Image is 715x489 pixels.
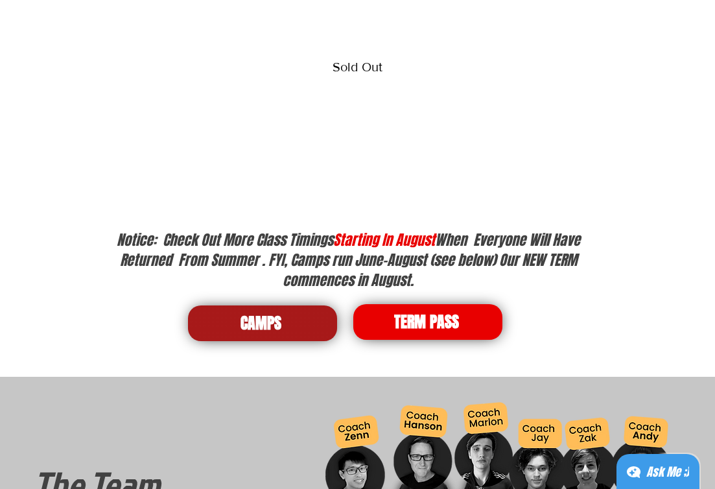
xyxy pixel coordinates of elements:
a: TERM PASS [353,304,502,340]
span: TERM PASS [394,311,459,333]
span: Starting In August [333,230,435,250]
span: Sold Out [333,60,382,74]
span: CAMPS [240,313,281,335]
div: Ask Me ;) [646,463,689,481]
span: Notice: Check Out More Class Timings When Everyone Will Have Returned From Summer . FYI, Camps ru... [117,230,580,291]
a: CAMPS [188,305,337,341]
